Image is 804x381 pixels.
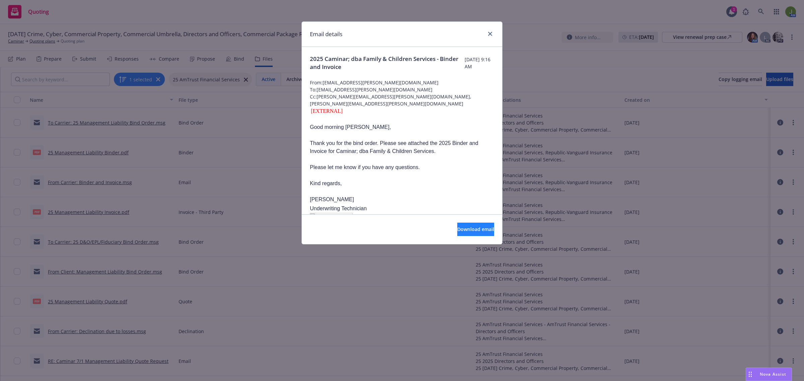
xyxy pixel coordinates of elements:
span: Cc: [PERSON_NAME][EMAIL_ADDRESS][PERSON_NAME][DOMAIN_NAME], [PERSON_NAME][EMAIL_ADDRESS][PERSON_N... [310,93,494,107]
span: Download email [457,226,494,232]
p: Kind regards, [310,179,494,187]
span: To: [EMAIL_ADDRESS][PERSON_NAME][DOMAIN_NAME] [310,86,494,93]
a: close [486,30,494,38]
span: Nova Assist [760,371,786,377]
span: [DATE] 9:16 AM [465,56,494,70]
button: Nova Assist [746,368,792,381]
p: Please let me know if you have any questions. [310,163,494,171]
h1: Email details [310,30,342,39]
span: 2025 Caminar; dba Family & Children Services - Binder and Invoice [310,55,465,71]
span: From: [EMAIL_ADDRESS][PERSON_NAME][DOMAIN_NAME] [310,79,494,86]
div: Drag to move [746,368,754,381]
div: [EXTERNAL] [310,107,494,115]
p: Good morning [PERSON_NAME], [310,123,494,131]
button: Download email [457,223,494,236]
span: [PERSON_NAME] [310,197,354,202]
img: image001.png@01DBEB37.BA6BFED0 [310,213,353,224]
span: Underwriting Technician [310,206,367,211]
p: Thank you for the bind order. Please see attached the 2025 Binder and Invoice for Caminar; dba Fa... [310,139,494,155]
